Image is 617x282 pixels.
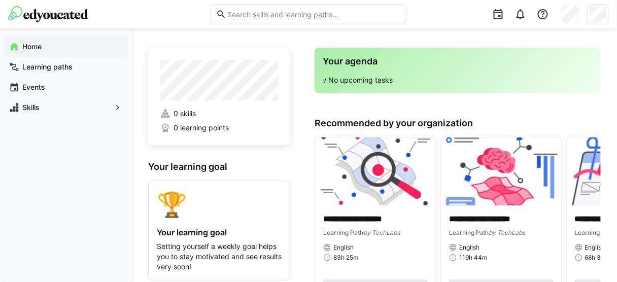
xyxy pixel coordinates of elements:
span: English [585,243,605,252]
p: Setting yourself a weekly goal helps you to stay motivated and see results very soon! [157,241,282,272]
span: 0 learning points [174,123,229,133]
a: 0 skills [160,109,278,119]
span: Learning Path [323,229,363,236]
span: 0 skills [174,109,196,119]
div: 🏆 [157,189,282,219]
span: 68h 36m [585,254,610,262]
input: Search skills and learning paths… [226,10,400,19]
span: Learning Path [449,229,489,236]
span: by TechLabs [363,229,400,236]
span: English [333,243,354,252]
span: Learning Path [575,229,615,236]
h3: Your agenda [323,56,593,67]
span: English [459,243,479,252]
h3: Recommended by your organization [315,118,601,129]
p: √ No upcoming tasks [323,75,593,85]
h3: Your learning goal [148,161,290,172]
span: by TechLabs [489,229,526,236]
img: image [441,137,562,205]
h4: Your learning goal [157,227,282,237]
img: image [315,137,436,205]
span: 119h 44m [459,254,487,262]
span: 83h 25m [333,254,358,262]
